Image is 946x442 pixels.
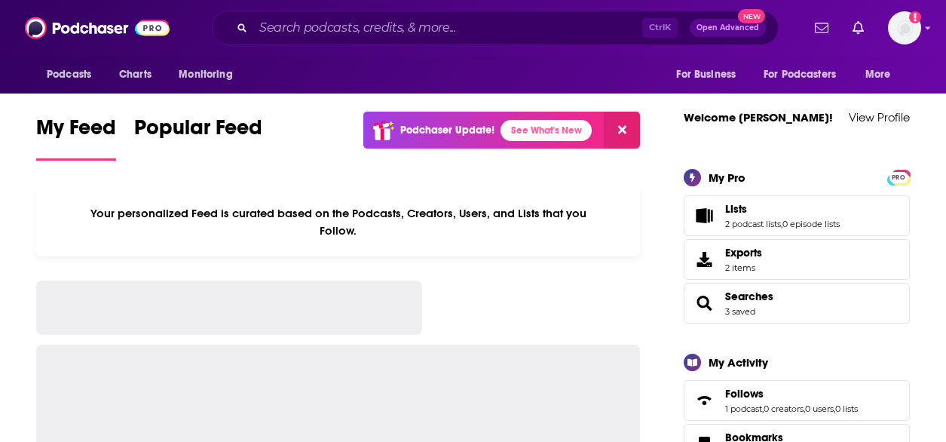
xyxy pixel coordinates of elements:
[25,14,170,42] img: Podchaser - Follow, Share and Rate Podcasts
[849,110,910,124] a: View Profile
[725,262,762,273] span: 2 items
[36,60,111,89] button: open menu
[119,64,152,85] span: Charts
[134,115,262,161] a: Popular Feed
[782,219,840,229] a: 0 episode lists
[865,64,891,85] span: More
[805,404,834,414] a: 0 users
[725,387,764,401] span: Follows
[36,115,116,149] span: My Feed
[684,195,910,236] span: Lists
[781,219,782,229] span: ,
[684,283,910,324] span: Searches
[888,11,921,45] button: Show profile menu
[804,404,805,414] span: ,
[725,202,747,216] span: Lists
[764,64,836,85] span: For Podcasters
[725,202,840,216] a: Lists
[764,404,804,414] a: 0 creators
[253,16,642,40] input: Search podcasts, credits, & more...
[889,172,908,183] span: PRO
[212,11,779,45] div: Search podcasts, credits, & more...
[889,170,908,182] a: PRO
[109,60,161,89] a: Charts
[725,219,781,229] a: 2 podcast lists
[684,110,833,124] a: Welcome [PERSON_NAME]!
[809,15,834,41] a: Show notifications dropdown
[689,390,719,411] a: Follows
[684,239,910,280] a: Exports
[689,205,719,226] a: Lists
[134,115,262,149] span: Popular Feed
[834,404,835,414] span: ,
[754,60,858,89] button: open menu
[400,124,494,137] p: Podchaser Update!
[835,404,858,414] a: 0 lists
[47,64,91,85] span: Podcasts
[168,60,252,89] button: open menu
[725,246,762,259] span: Exports
[725,404,762,414] a: 1 podcast
[709,355,768,370] div: My Activity
[725,387,858,401] a: Follows
[689,249,719,270] span: Exports
[762,404,764,414] span: ,
[676,64,736,85] span: For Business
[725,290,773,303] a: Searches
[738,9,765,23] span: New
[501,120,592,141] a: See What's New
[690,19,766,37] button: Open AdvancedNew
[179,64,232,85] span: Monitoring
[709,170,745,185] div: My Pro
[642,18,678,38] span: Ctrl K
[684,380,910,421] span: Follows
[696,24,759,32] span: Open Advanced
[888,11,921,45] span: Logged in as aridings
[909,11,921,23] svg: Add a profile image
[36,188,640,256] div: Your personalized Feed is curated based on the Podcasts, Creators, Users, and Lists that you Follow.
[855,60,910,89] button: open menu
[689,293,719,314] a: Searches
[36,115,116,161] a: My Feed
[888,11,921,45] img: User Profile
[847,15,870,41] a: Show notifications dropdown
[725,306,755,317] a: 3 saved
[666,60,755,89] button: open menu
